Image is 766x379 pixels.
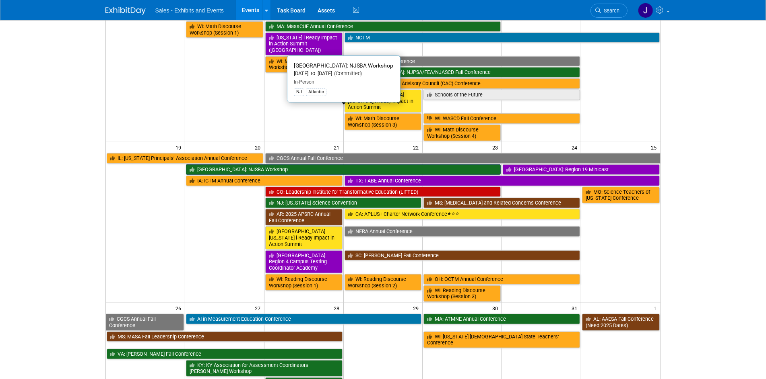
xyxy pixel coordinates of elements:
a: WI: [US_STATE] [DEMOGRAPHIC_DATA] State Teachers’ Conference [423,332,580,348]
a: [GEOGRAPHIC_DATA]: Region 19 Minicast [503,164,659,175]
span: 26 [175,303,185,313]
span: 25 [650,142,661,152]
a: [US_STATE] i-Ready Impact in Action Summit ([GEOGRAPHIC_DATA]) [265,33,343,55]
a: TX: TABE Annual Conference [345,176,660,186]
div: Atlantic [306,88,326,96]
a: NJ: [US_STATE] Science Convention [265,198,422,208]
a: Schools of the Future [423,90,580,100]
div: [DATE] to [DATE] [294,70,394,77]
img: ExhibitDay [105,7,146,15]
a: WI: Reading Discourse Workshop (Session 1) [265,274,343,291]
a: MO: Science Teachers of [US_STATE] Conference [582,187,659,203]
a: [GEOGRAPHIC_DATA]: NJSBA Workshop [186,164,501,175]
a: KY: KY Association for Assessment Coordinators [PERSON_NAME] Workshop [186,360,343,377]
span: Search [601,8,620,14]
a: MS: MASA Fall Leadership Conference [107,332,343,342]
a: IA: ICTM Annual Conference [186,176,343,186]
span: [GEOGRAPHIC_DATA]: NJSBA Workshop [294,62,394,69]
a: CA: APLUS+ Charter Network Conference [345,209,580,219]
span: 24 [571,142,581,152]
a: [GEOGRAPHIC_DATA][US_STATE] i-Ready Impact in Action Summit [265,226,343,249]
a: Search [591,4,628,18]
span: (Committed) [332,70,362,76]
span: 20 [254,142,264,152]
a: WI: Reading Discourse Workshop (Session 2) [345,274,422,291]
a: PA: CAIU Curriculum Advisory Council (CAC) Conference [345,78,580,89]
a: [GEOGRAPHIC_DATA]: Region 4 Campus Testing Coordinator Academy [265,250,343,273]
a: SC: [PERSON_NAME] Fall Conference [345,250,580,261]
a: MS: [MEDICAL_DATA] and Related Concerns Conference [423,198,580,208]
a: WI: Math Discourse Workshop (Session 3) [345,113,422,130]
a: AR: 2025 APSRC Annual Fall Conference [265,209,343,225]
a: WI: Math Discourse Workshop (Session 2) [265,56,343,73]
span: 1 [653,303,661,313]
span: 27 [254,303,264,313]
span: 23 [491,142,502,152]
a: MA: ATMNE Annual Conference [423,314,580,324]
a: WI: Reading Discourse Workshop (Session 3) [423,285,501,302]
a: WI: Math Discourse Workshop (Session 1) [186,21,263,38]
a: CGCS Annual Fall Conference [106,314,184,330]
span: Sales - Exhibits and Events [155,7,224,14]
span: 22 [412,142,422,152]
a: [GEOGRAPHIC_DATA]: NJPSA/FEA/NJASCD Fall Conference [345,67,580,78]
span: 21 [333,142,343,152]
a: OH: OCTM Annual Conference [423,274,580,285]
span: 29 [412,303,422,313]
a: NCTM [345,33,660,43]
a: ALAS National Conference [345,56,580,67]
a: WI: WASCD Fall Conference [423,113,580,124]
a: AI in Measurement Education Conference [186,314,422,324]
span: 28 [333,303,343,313]
span: 30 [491,303,502,313]
a: MA: MassCUE Annual Conference [265,21,501,32]
a: CGCS Annual Fall Conference [265,153,661,164]
img: Joe Quinn [638,3,653,18]
a: AL: AAESA Fall Conference (Need 2025 Dates) [582,314,659,330]
span: 19 [175,142,185,152]
span: 31 [571,303,581,313]
a: IL: [US_STATE] Principals’ Association Annual Conference [107,153,263,164]
a: CO: Leadership Institute for Transformative Education (LIFTED) [265,187,501,197]
a: WI: Math Discourse Workshop (Session 4) [423,125,501,141]
span: In-Person [294,79,314,85]
a: NERA Annual Conference [345,226,580,237]
a: VA: [PERSON_NAME] Fall Conference [107,349,343,359]
div: NJ [294,88,304,96]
